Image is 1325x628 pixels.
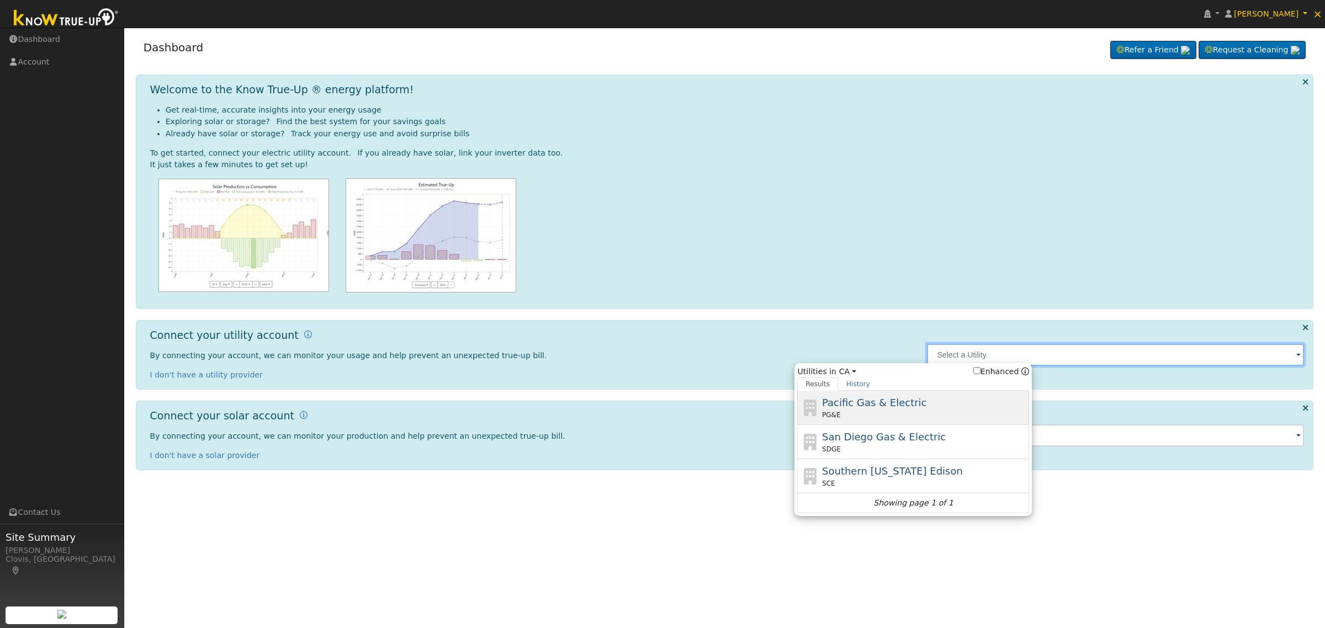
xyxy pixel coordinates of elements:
span: × [1313,7,1322,20]
span: [PERSON_NAME] [1234,9,1298,18]
div: To get started, connect your electric utility account. If you already have solar, link your inver... [150,147,1305,159]
a: CA [839,366,856,377]
img: Know True-Up [8,6,124,31]
a: I don't have a utility provider [150,370,263,379]
input: Enhanced [973,367,981,374]
a: Enhanced Providers [1021,367,1029,376]
li: Exploring solar or storage? Find the best system for your savings goals [166,116,1305,127]
h1: Connect your utility account [150,329,299,342]
span: Show enhanced providers [973,366,1030,377]
span: Utilities in [797,366,1029,377]
span: San Diego Gas & Electric [822,431,946,443]
input: Select an Inverter [927,424,1304,446]
span: SDGE [822,444,841,454]
span: SCE [822,478,835,488]
span: Site Summary [6,530,118,545]
div: [PERSON_NAME] [6,545,118,556]
span: By connecting your account, we can monitor your production and help prevent an unexpected true-up... [150,432,565,440]
span: By connecting your account, we can monitor your usage and help prevent an unexpected true-up bill. [150,351,547,360]
li: Get real-time, accurate insights into your energy usage [166,104,1305,116]
a: Map [11,566,21,575]
h1: Welcome to the Know True-Up ® energy platform! [150,83,414,96]
a: Dashboard [144,41,204,54]
i: Showing page 1 of 1 [873,497,953,509]
a: Refer a Friend [1110,41,1196,60]
div: It just takes a few minutes to get set up! [150,159,1305,171]
a: I don't have a solar provider [150,451,260,460]
label: Enhanced [973,366,1019,377]
span: PG&E [822,410,840,420]
img: retrieve [1181,46,1190,55]
img: retrieve [1291,46,1300,55]
a: Results [797,377,838,391]
a: History [838,377,878,391]
input: Select a Utility [927,344,1304,366]
span: Southern [US_STATE] Edison [822,465,963,477]
li: Already have solar or storage? Track your energy use and avoid surprise bills [166,128,1305,140]
a: Request a Cleaning [1199,41,1306,60]
span: Pacific Gas & Electric [822,397,926,408]
div: Clovis, [GEOGRAPHIC_DATA] [6,554,118,577]
img: retrieve [57,610,66,619]
h1: Connect your solar account [150,409,294,422]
